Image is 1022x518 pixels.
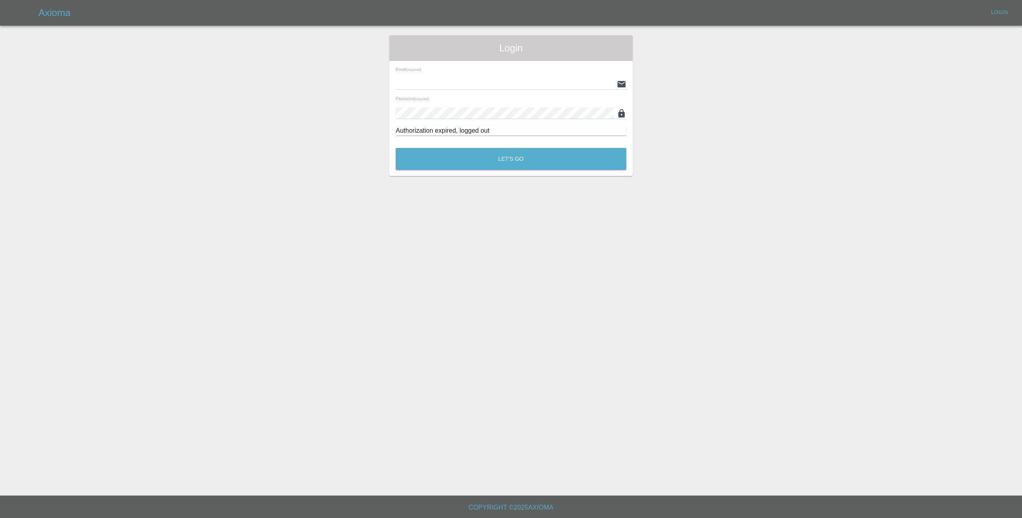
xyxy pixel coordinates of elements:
[406,68,421,72] small: (required)
[414,97,429,101] small: (required)
[396,126,626,136] div: Authorization expired, logged out
[6,502,1016,513] h6: Copyright © 2025 Axioma
[38,6,70,19] h5: Axioma
[396,96,429,101] span: Password
[396,42,626,55] span: Login
[396,148,626,170] button: Let's Go
[987,6,1012,19] a: Login
[396,67,421,72] span: Email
